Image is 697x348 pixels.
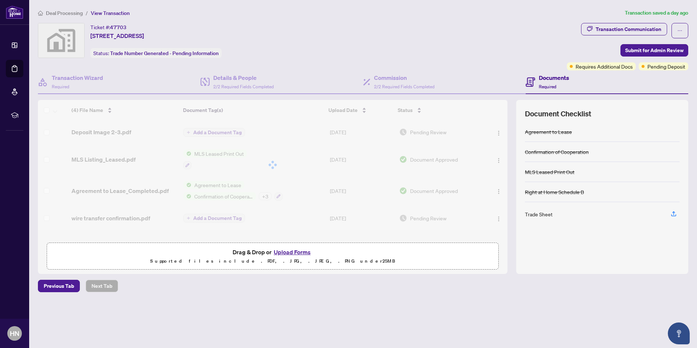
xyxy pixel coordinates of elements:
[677,28,682,33] span: ellipsis
[525,168,575,176] div: MLS Leased Print Out
[38,23,84,58] img: svg%3e
[525,148,589,156] div: Confirmation of Cooperation
[110,24,126,31] span: 47703
[90,23,126,31] div: Ticket #:
[374,84,435,89] span: 2/2 Required Fields Completed
[625,9,688,17] article: Transaction saved a day ago
[90,31,144,40] span: [STREET_ADDRESS]
[647,62,685,70] span: Pending Deposit
[233,247,313,257] span: Drag & Drop or
[213,73,274,82] h4: Details & People
[374,73,435,82] h4: Commission
[91,10,130,16] span: View Transaction
[596,23,661,35] div: Transaction Communication
[272,247,313,257] button: Upload Forms
[44,280,74,292] span: Previous Tab
[525,188,584,196] div: Right at Home Schedule B
[625,45,684,56] span: Submit for Admin Review
[581,23,667,35] button: Transaction Communication
[86,9,88,17] li: /
[110,50,219,57] span: Trade Number Generated - Pending Information
[86,280,118,292] button: Next Tab
[620,44,688,57] button: Submit for Admin Review
[47,243,498,270] span: Drag & Drop orUpload FormsSupported files include .PDF, .JPG, .JPEG, .PNG under25MB
[525,210,553,218] div: Trade Sheet
[38,11,43,16] span: home
[51,257,494,266] p: Supported files include .PDF, .JPG, .JPEG, .PNG under 25 MB
[46,10,83,16] span: Deal Processing
[525,109,591,119] span: Document Checklist
[52,73,103,82] h4: Transaction Wizard
[539,73,569,82] h4: Documents
[38,280,80,292] button: Previous Tab
[668,322,690,344] button: Open asap
[213,84,274,89] span: 2/2 Required Fields Completed
[6,5,23,19] img: logo
[52,84,69,89] span: Required
[10,328,19,339] span: HN
[539,84,556,89] span: Required
[90,48,222,58] div: Status:
[525,128,572,136] div: Agreement to Lease
[576,62,633,70] span: Requires Additional Docs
